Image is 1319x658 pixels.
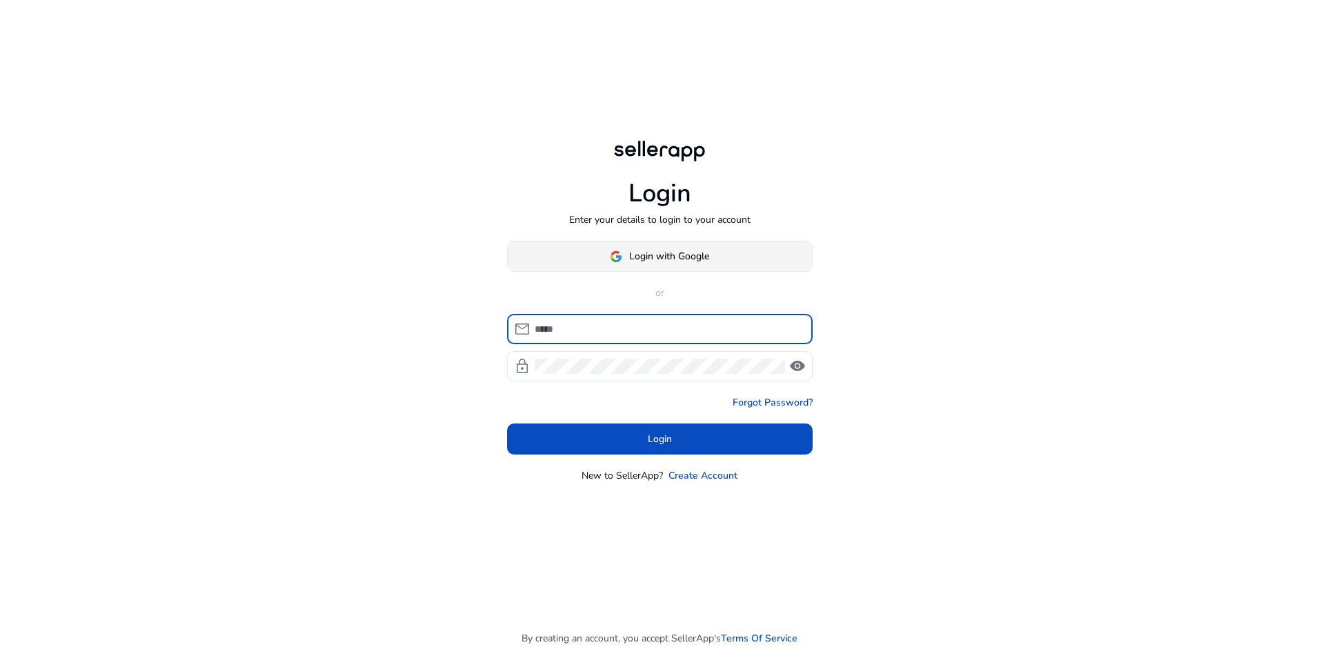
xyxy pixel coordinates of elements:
p: New to SellerApp? [582,468,663,483]
p: or [507,286,813,300]
button: Login with Google [507,241,813,272]
a: Forgot Password? [733,395,813,410]
a: Create Account [668,468,737,483]
h1: Login [628,179,691,208]
span: lock [514,358,530,375]
button: Login [507,423,813,455]
p: Enter your details to login to your account [569,212,751,227]
span: visibility [789,358,806,375]
img: google-logo.svg [610,250,622,263]
span: mail [514,321,530,337]
span: Login [648,432,672,446]
span: Login with Google [629,249,709,263]
a: Terms Of Service [721,631,797,646]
